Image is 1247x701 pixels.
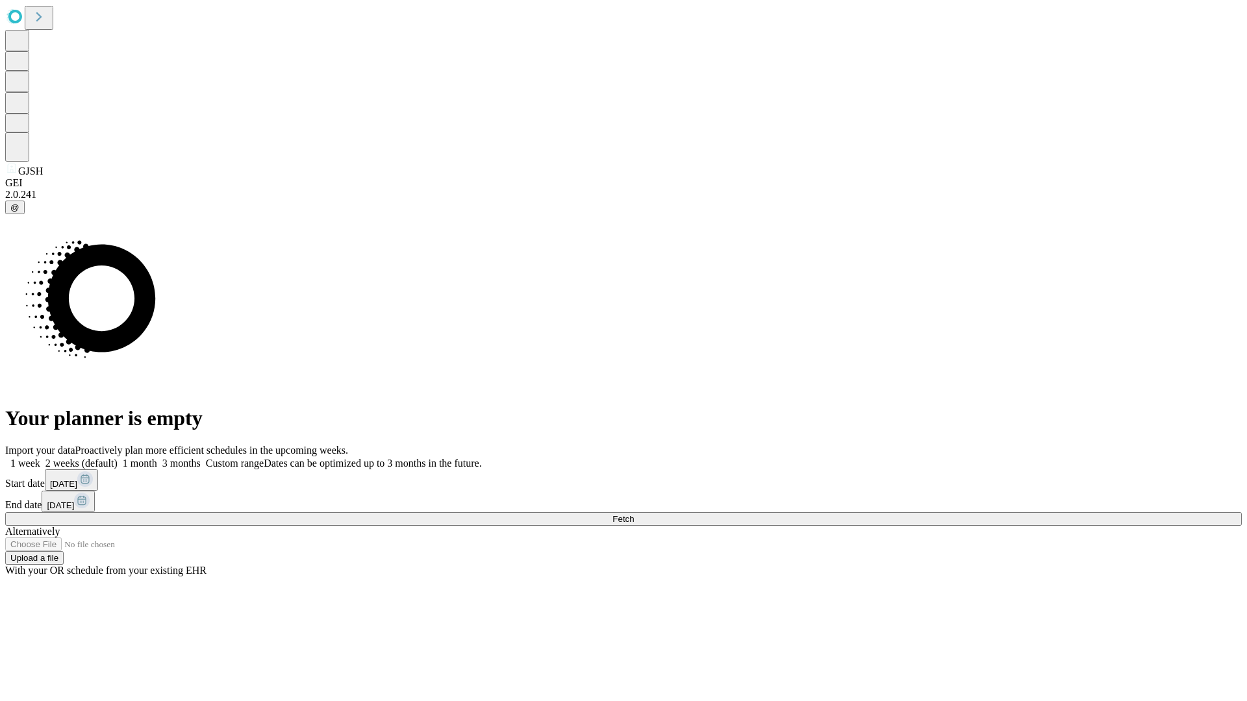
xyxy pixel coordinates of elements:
button: Fetch [5,512,1242,526]
span: Fetch [612,514,634,524]
span: @ [10,203,19,212]
div: GEI [5,177,1242,189]
span: 2 weeks (default) [45,458,118,469]
button: Upload a file [5,551,64,565]
button: [DATE] [42,491,95,512]
span: With your OR schedule from your existing EHR [5,565,207,576]
span: Alternatively [5,526,60,537]
h1: Your planner is empty [5,406,1242,430]
div: 2.0.241 [5,189,1242,201]
span: Dates can be optimized up to 3 months in the future. [264,458,481,469]
span: Custom range [206,458,264,469]
div: End date [5,491,1242,512]
button: [DATE] [45,469,98,491]
span: 3 months [162,458,201,469]
span: Proactively plan more efficient schedules in the upcoming weeks. [75,445,348,456]
span: 1 month [123,458,157,469]
span: 1 week [10,458,40,469]
span: [DATE] [47,500,74,510]
span: GJSH [18,166,43,177]
span: [DATE] [50,479,77,489]
span: Import your data [5,445,75,456]
button: @ [5,201,25,214]
div: Start date [5,469,1242,491]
